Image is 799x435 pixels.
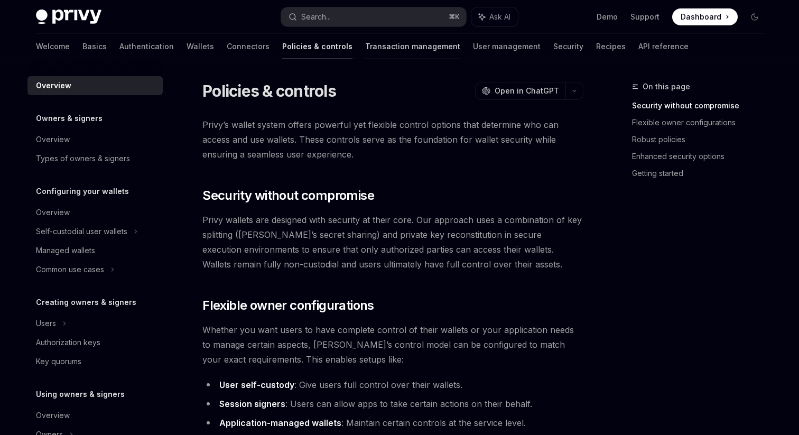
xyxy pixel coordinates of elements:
[27,203,163,222] a: Overview
[27,241,163,260] a: Managed wallets
[36,79,71,92] div: Overview
[27,130,163,149] a: Overview
[219,380,294,390] strong: User self-custody
[672,8,738,25] a: Dashboard
[36,296,136,309] h5: Creating owners & signers
[449,13,460,21] span: ⌘ K
[27,333,163,352] a: Authorization keys
[301,11,331,23] div: Search...
[596,34,626,59] a: Recipes
[36,133,70,146] div: Overview
[219,399,285,409] strong: Session signers
[36,206,70,219] div: Overview
[202,212,583,272] span: Privy wallets are designed with security at their core. Our approach uses a combination of key sp...
[202,322,583,367] span: Whether you want users to have complete control of their wallets or your application needs to man...
[36,225,127,238] div: Self-custodial user wallets
[119,34,174,59] a: Authentication
[202,117,583,162] span: Privy’s wallet system offers powerful yet flexible control options that determine who can access ...
[632,114,772,131] a: Flexible owner configurations
[632,165,772,182] a: Getting started
[187,34,214,59] a: Wallets
[281,7,466,26] button: Search...⌘K
[597,12,618,22] a: Demo
[746,8,763,25] button: Toggle dark mode
[489,12,510,22] span: Ask AI
[27,406,163,425] a: Overview
[282,34,352,59] a: Policies & controls
[36,34,70,59] a: Welcome
[365,34,460,59] a: Transaction management
[27,352,163,371] a: Key quorums
[36,388,125,401] h5: Using owners & signers
[36,263,104,276] div: Common use cases
[227,34,270,59] a: Connectors
[681,12,721,22] span: Dashboard
[36,409,70,422] div: Overview
[632,148,772,165] a: Enhanced security options
[202,187,374,204] span: Security without compromise
[553,34,583,59] a: Security
[27,76,163,95] a: Overview
[495,86,559,96] span: Open in ChatGPT
[202,81,336,100] h1: Policies & controls
[471,7,518,26] button: Ask AI
[202,377,583,392] li: : Give users full control over their wallets.
[202,415,583,430] li: : Maintain certain controls at the service level.
[36,244,95,257] div: Managed wallets
[632,97,772,114] a: Security without compromise
[638,34,689,59] a: API reference
[36,355,81,368] div: Key quorums
[36,336,100,349] div: Authorization keys
[643,80,690,93] span: On this page
[36,10,101,24] img: dark logo
[219,418,341,428] strong: Application-managed wallets
[202,297,374,314] span: Flexible owner configurations
[36,185,129,198] h5: Configuring your wallets
[36,317,56,330] div: Users
[473,34,541,59] a: User management
[82,34,107,59] a: Basics
[632,131,772,148] a: Robust policies
[202,396,583,411] li: : Users can allow apps to take certain actions on their behalf.
[36,112,103,125] h5: Owners & signers
[630,12,659,22] a: Support
[36,152,130,165] div: Types of owners & signers
[27,149,163,168] a: Types of owners & signers
[475,82,565,100] button: Open in ChatGPT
